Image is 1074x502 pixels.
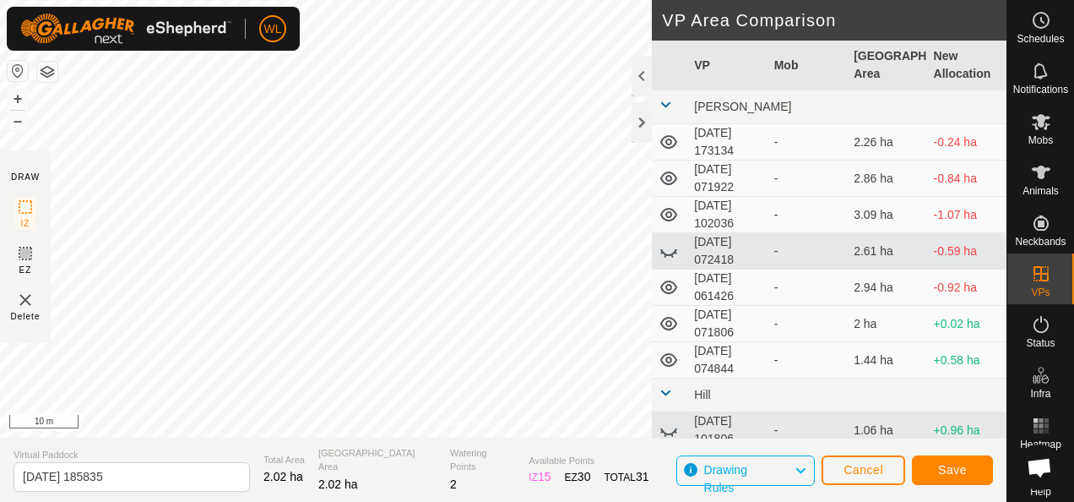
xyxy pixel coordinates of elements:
span: Notifications [1013,85,1068,95]
th: [GEOGRAPHIC_DATA] Area [847,41,926,90]
td: [DATE] 101806 [687,412,767,449]
div: - [774,134,840,151]
span: Drawing Rules [704,463,747,494]
td: [DATE] 102036 [687,197,767,233]
div: - [774,422,840,439]
span: Status [1026,338,1055,348]
div: - [774,315,840,333]
td: [DATE] 071922 [687,161,767,197]
div: DRAW [11,171,40,183]
td: 2.61 ha [847,233,926,270]
td: [DATE] 074844 [687,342,767,379]
button: Map Layers [37,62,57,82]
td: -0.59 ha [927,233,1006,270]
span: Heatmap [1020,439,1061,450]
a: Privacy Policy [437,416,500,431]
td: [DATE] 072418 [687,233,767,270]
img: Gallagher Logo [20,14,231,44]
th: Mob [768,41,847,90]
td: 2.26 ha [847,124,926,161]
span: WL [264,20,282,38]
span: Help [1030,487,1051,497]
td: 2.86 ha [847,161,926,197]
span: VPs [1031,287,1050,297]
button: Cancel [822,456,905,485]
span: Cancel [843,463,883,477]
div: - [774,243,840,260]
td: -0.92 ha [927,270,1006,306]
th: New Allocation [927,41,1006,90]
div: - [774,206,840,224]
span: Animals [1022,186,1059,196]
div: EZ [565,468,591,486]
td: 2 ha [847,306,926,342]
h2: VP Area Comparison [662,10,1006,30]
button: Reset Map [8,61,28,81]
button: + [8,89,28,109]
th: VP [687,41,767,90]
span: Watering Points [450,446,515,474]
span: [GEOGRAPHIC_DATA] Area [318,446,437,474]
span: Schedules [1017,34,1064,44]
td: 1.44 ha [847,342,926,379]
img: VP [15,290,35,310]
span: IZ [21,217,30,230]
span: 31 [636,470,649,483]
div: IZ [529,468,551,486]
span: Save [938,463,967,477]
span: Available Points [529,454,648,468]
td: +0.96 ha [927,412,1006,449]
span: EZ [19,264,32,276]
span: Virtual Paddock [14,448,250,462]
span: 2.02 ha [318,477,358,491]
div: TOTAL [604,468,648,486]
div: - [774,352,840,369]
button: – [8,111,28,131]
td: 3.09 ha [847,197,926,233]
div: - [774,170,840,188]
td: +0.02 ha [927,306,1006,342]
td: 2.94 ha [847,270,926,306]
td: [DATE] 173134 [687,124,767,161]
span: 2.02 ha [263,470,303,483]
span: 2 [450,477,457,491]
div: - [774,279,840,297]
span: 30 [578,470,591,483]
td: 1.06 ha [847,412,926,449]
span: Hill [694,388,710,401]
span: [PERSON_NAME] [694,100,791,113]
span: Neckbands [1015,237,1066,247]
div: Open chat [1017,445,1062,490]
td: +0.58 ha [927,342,1006,379]
td: -0.84 ha [927,161,1006,197]
span: 15 [538,470,551,483]
button: Save [912,456,993,485]
span: Infra [1030,389,1050,399]
td: [DATE] 061426 [687,270,767,306]
span: Total Area [263,453,305,467]
a: Contact Us [520,416,570,431]
td: [DATE] 071806 [687,306,767,342]
span: Mobs [1028,135,1053,145]
td: -1.07 ha [927,197,1006,233]
td: -0.24 ha [927,124,1006,161]
span: Delete [11,310,41,323]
